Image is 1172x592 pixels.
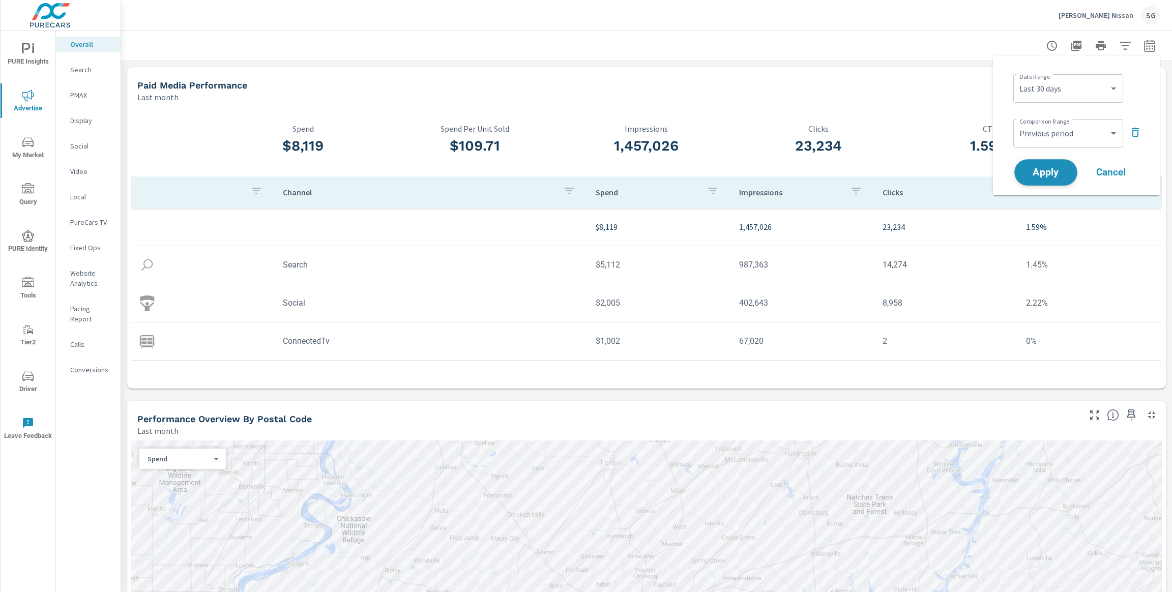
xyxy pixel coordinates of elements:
p: Clicks [732,124,904,133]
span: My Market [4,136,52,161]
p: Spend [596,187,698,197]
span: Advertise [4,90,52,114]
div: SG [1141,6,1160,24]
span: Apply [1025,168,1067,177]
p: Fixed Ops [70,243,112,253]
span: PURE Insights [4,43,52,68]
p: Clicks [883,187,985,197]
h5: Paid Media Performance [137,80,247,91]
p: CTR [904,124,1076,133]
td: 1.45% [1018,252,1161,278]
p: PMAX [70,90,112,100]
button: Print Report [1091,36,1111,56]
td: 402,643 [731,290,874,316]
td: 8,958 [874,290,1018,316]
div: Website Analytics [56,265,121,291]
p: Overall [70,39,112,49]
p: Last month [137,425,179,437]
span: Understand performance data by postal code. Individual postal codes can be selected and expanded ... [1107,409,1119,421]
td: 14,274 [874,252,1018,278]
span: Tier2 [4,323,52,348]
p: Calls [70,339,112,349]
p: Display [70,115,112,126]
p: Impressions [561,124,732,133]
p: Conversions [70,365,112,375]
p: Local [70,192,112,202]
p: Spend [217,124,389,133]
div: PMAX [56,87,121,103]
p: 1,457,026 [739,221,866,233]
button: Minimize Widget [1144,407,1160,423]
div: Search [56,62,121,77]
p: Website Analytics [70,268,112,288]
button: Make Fullscreen [1087,407,1103,423]
div: Video [56,164,121,179]
div: Conversions [56,362,121,377]
div: Calls [56,337,121,352]
span: PURE Identity [4,230,52,255]
div: Fixed Ops [56,240,121,255]
span: Leave Feedback [4,417,52,442]
p: 1.59% [1026,221,1153,233]
td: 0% [1018,328,1161,354]
h3: 23,234 [732,137,904,155]
h3: 1.59% [904,137,1076,155]
p: PureCars TV [70,217,112,227]
td: $2,005 [588,290,731,316]
h3: 1,457,026 [561,137,732,155]
span: Query [4,183,52,208]
td: 2.22% [1018,290,1161,316]
div: PureCars TV [56,215,121,230]
button: Apply [1014,159,1077,186]
button: Cancel [1080,160,1141,185]
td: 987,363 [731,252,874,278]
td: 2 [874,328,1018,354]
p: Pacing Report [70,304,112,324]
div: nav menu [1,31,55,452]
p: Video [70,166,112,176]
p: 23,234 [883,221,1010,233]
span: Cancel [1091,168,1131,177]
span: Save this to your personalized report [1123,407,1139,423]
span: Tools [4,277,52,302]
div: Spend [139,454,218,464]
p: Impressions [739,187,842,197]
img: icon-social.svg [139,295,155,311]
td: $1,002 [588,328,731,354]
div: Pacing Report [56,301,121,327]
p: [PERSON_NAME] Nissan [1059,11,1133,20]
div: Social [56,138,121,154]
span: Driver [4,370,52,395]
div: Overall [56,37,121,52]
button: Select Date Range [1139,36,1160,56]
div: Local [56,189,121,204]
td: Social [275,290,588,316]
img: icon-search.svg [139,257,155,273]
h5: Performance Overview By Postal Code [137,413,312,424]
button: "Export Report to PDF" [1066,36,1087,56]
td: ConnectedTv [275,328,588,354]
td: 67,020 [731,328,874,354]
div: Display [56,113,121,128]
p: Channel [283,187,555,197]
p: Search [70,65,112,75]
button: Apply Filters [1115,36,1135,56]
td: Search [275,252,588,278]
p: Last month [137,91,179,103]
h3: $109.71 [389,137,561,155]
p: Spend Per Unit Sold [389,124,561,133]
p: Social [70,141,112,151]
img: icon-connectedtv.svg [139,334,155,349]
td: $5,112 [588,252,731,278]
h3: $8,119 [217,137,389,155]
p: Spend [148,454,210,463]
p: $8,119 [596,221,723,233]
